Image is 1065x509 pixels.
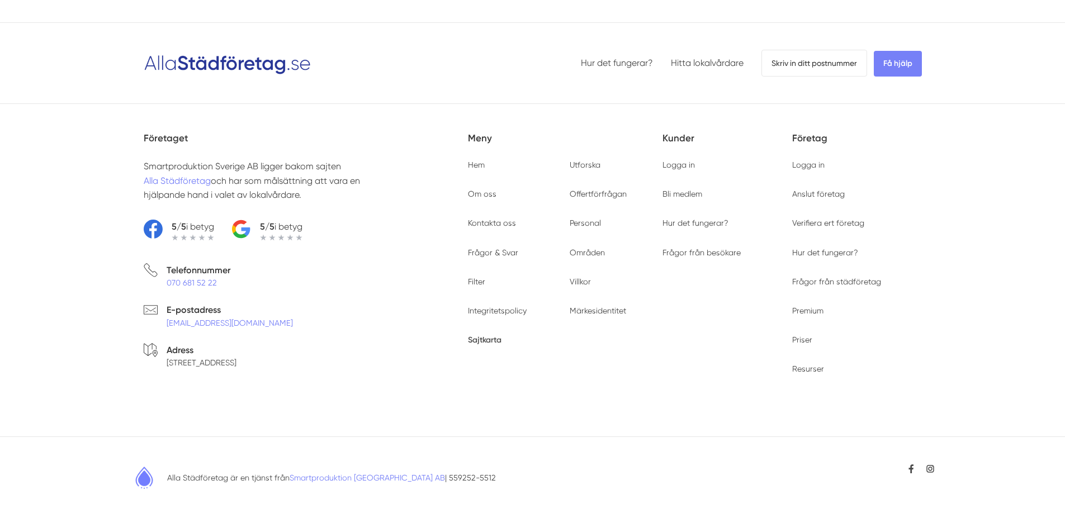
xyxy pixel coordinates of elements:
a: Alla Städföretag [144,175,211,186]
a: Logga in [662,160,695,169]
a: Områden [570,248,605,257]
a: [EMAIL_ADDRESS][DOMAIN_NAME] [167,318,293,327]
h5: Företaget [144,131,468,159]
p: Telefonnummer [167,263,230,277]
a: 070 681 52 22 [167,278,217,287]
a: Filter [468,277,485,286]
a: Hur det fungerar? [662,218,728,227]
a: Offertförfrågan [570,189,627,198]
a: https://www.instagram.com/allastadforetag.se/ [925,464,935,474]
a: Märkesidentitet [570,306,626,315]
p: i betyg [260,220,302,234]
a: Priser [792,335,812,344]
h5: Kunder [662,131,792,159]
p: Smartproduktion Sverige AB ligger bakom sajten och har som målsättning att vara en hjälpande hand... [144,159,394,202]
a: Utforska [570,160,600,169]
p: [STREET_ADDRESS] [167,357,236,368]
a: Hitta lokalvårdare [671,58,744,68]
a: 5/5i betyg [232,220,302,240]
strong: 5/5 [260,221,274,232]
a: Resurser [792,364,824,373]
h5: Företag [792,131,922,159]
p: Alla Städföretag är en tjänst från | 559252-5512 [167,472,496,483]
a: Frågor från städföretag [792,277,881,286]
svg: Telefon [144,263,158,277]
a: Anslut företag [792,189,845,198]
a: Personal [570,218,601,227]
h5: Meny [468,131,662,159]
strong: 5/5 [172,221,186,232]
a: Frågor från besökare [662,248,741,257]
a: Hur det fungerar? [792,248,858,257]
a: Villkor [570,277,591,286]
a: Sajtkarta [468,335,501,345]
a: Logga in [792,160,825,169]
span: Få hjälp [874,51,922,77]
a: Smartproduktion [GEOGRAPHIC_DATA] AB [290,473,445,482]
a: 5/5i betyg [144,220,214,240]
a: Frågor & Svar [468,248,518,257]
p: Adress [167,343,236,357]
a: Bli medlem [662,189,702,198]
span: Skriv in ditt postnummer [761,50,867,77]
a: Verifiera ert företag [792,218,864,227]
p: i betyg [172,220,214,234]
a: Premium [792,306,823,315]
img: Favikon till Alla Städföretag [130,464,158,492]
a: Kontakta oss [468,218,516,227]
a: Om oss [468,189,496,198]
a: https://www.facebook.com/allastadforetag [906,464,916,474]
a: Hur det fungerar? [581,58,653,68]
a: Hem [468,160,485,169]
p: E-postadress [167,303,293,317]
a: Integritetspolicy [468,306,527,315]
img: Logotyp Alla Städföretag [144,51,311,75]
